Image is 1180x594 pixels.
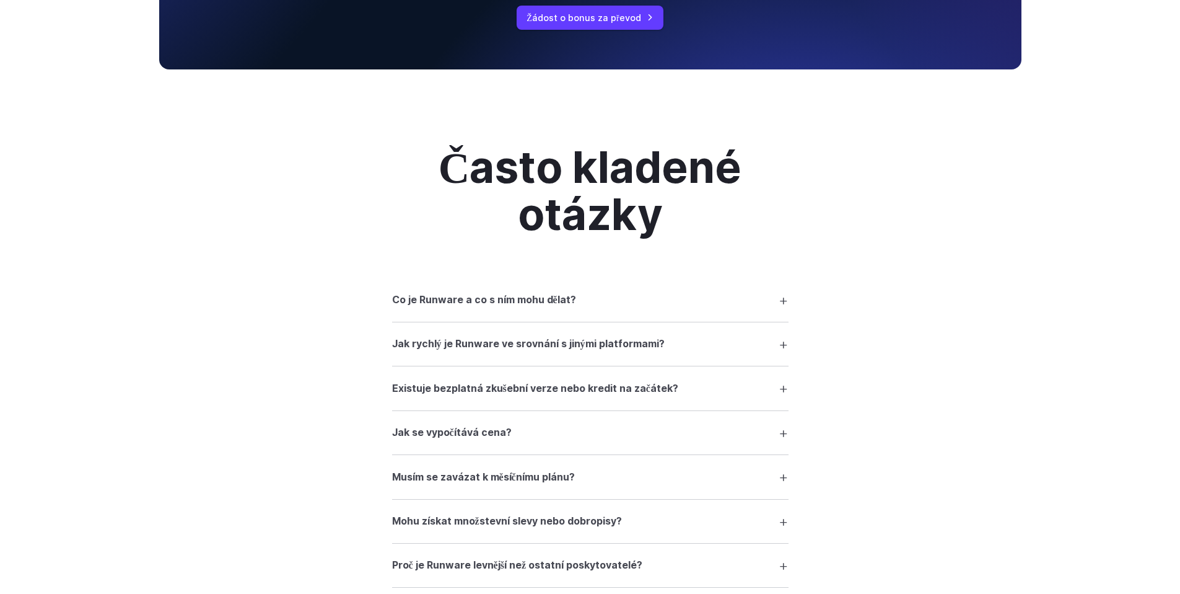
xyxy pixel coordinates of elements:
[392,421,789,445] summary: Jak se vypočítává cena?
[392,471,575,483] font: Musím se zavázat k měsíčnímu plánu?
[392,554,789,577] summary: Proč je Runware levnější než ostatní poskytovatelé?
[392,293,576,306] font: Co je Runware a co s ním mohu dělat?
[392,288,789,312] summary: Co je Runware a co s ním mohu dělat?
[527,12,641,23] font: Žádost o bonus za převod
[392,332,789,356] summary: Jak rychlý je Runware ve srovnání s jinými platformami?
[392,382,678,394] font: Existuje bezplatná zkušební verze nebo kredit na začátek?
[439,141,742,241] font: Často kladené otázky
[392,376,789,400] summary: Existuje bezplatná zkušební verze nebo kredit na začátek?
[392,465,789,489] summary: Musím se zavázat k měsíčnímu plánu?
[517,6,663,30] a: Žádost o bonus za převod
[392,515,622,527] font: Mohu získat množstevní slevy nebo dobropisy?
[392,426,512,438] font: Jak se vypočítává cena?
[392,559,643,571] font: Proč je Runware levnější než ostatní poskytovatelé?
[392,337,665,350] font: Jak rychlý je Runware ve srovnání s jinými platformami?
[392,510,789,533] summary: Mohu získat množstevní slevy nebo dobropisy?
